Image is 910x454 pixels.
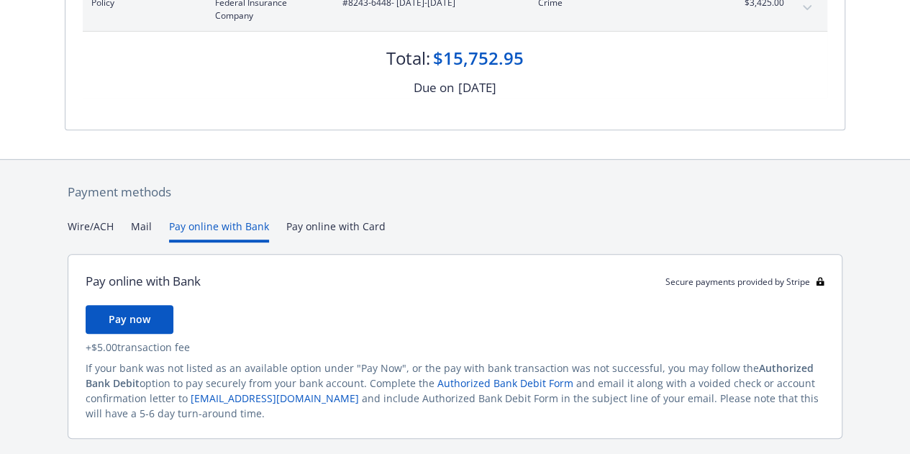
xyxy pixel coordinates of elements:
[86,361,814,390] span: Authorized Bank Debit
[433,46,524,71] div: $15,752.95
[68,219,114,242] button: Wire/ACH
[86,360,824,421] div: If your bank was not listed as an available option under "Pay Now", or the pay with bank transact...
[86,305,173,334] button: Pay now
[109,312,150,326] span: Pay now
[458,78,496,97] div: [DATE]
[131,219,152,242] button: Mail
[414,78,454,97] div: Due on
[665,276,824,288] div: Secure payments provided by Stripe
[68,183,842,201] div: Payment methods
[286,219,386,242] button: Pay online with Card
[386,46,430,71] div: Total:
[86,340,824,355] div: + $5.00 transaction fee
[169,219,269,242] button: Pay online with Bank
[437,376,573,390] a: Authorized Bank Debit Form
[86,272,201,291] div: Pay online with Bank
[191,391,359,405] a: [EMAIL_ADDRESS][DOMAIN_NAME]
